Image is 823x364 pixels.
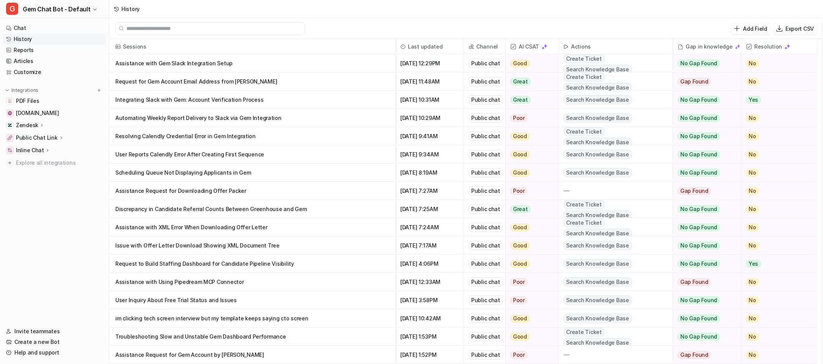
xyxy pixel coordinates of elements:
[678,242,720,249] span: No Gap Found
[746,333,759,340] span: No
[469,186,503,195] div: Public chat
[16,157,103,169] span: Explore all integrations
[399,91,461,109] span: [DATE] 10:31AM
[510,78,530,85] span: Great
[469,259,503,268] div: Public chat
[469,150,503,159] div: Public chat
[3,108,106,118] a: status.gem.com[DOMAIN_NAME]
[3,347,106,358] a: Help and support
[563,211,632,220] span: Search Knowledge Base
[563,277,632,287] span: Search Knowledge Base
[673,291,735,309] button: No Gap Found
[115,54,389,72] p: Assistance with Gem Slack Integration Setup
[3,96,106,106] a: PDF FilesPDF Files
[746,224,759,231] span: No
[673,54,735,72] button: No Gap Found
[741,328,811,346] button: No
[673,200,735,218] button: No Gap Found
[509,39,555,54] span: AI CSAT
[563,328,604,337] span: Create Ticket
[741,273,811,291] button: No
[510,242,530,249] span: Good
[112,39,392,54] span: Sessions
[741,109,811,127] button: No
[746,205,759,213] span: No
[399,273,461,291] span: [DATE] 12:33AM
[399,39,461,54] span: Last updated
[469,277,503,287] div: Public chat
[510,205,530,213] span: Great
[115,164,389,182] p: Scheduling Queue Not Displaying Applicants in Gem
[746,114,759,122] span: No
[510,187,527,195] span: Poor
[506,236,554,255] button: Good
[115,145,389,164] p: User Reports Calendly Error After Creating First Sequence
[741,91,811,109] button: Yes
[744,39,814,54] span: Resolution
[506,328,554,346] button: Good
[673,109,735,127] button: No Gap Found
[510,333,530,340] span: Good
[506,218,554,236] button: Good
[741,164,811,182] button: No
[506,291,554,309] button: Poor
[506,309,554,328] button: Good
[563,95,632,104] span: Search Knowledge Base
[773,23,817,34] button: Export CSV
[467,39,502,54] span: Channel
[506,200,554,218] button: Great
[510,315,530,322] span: Good
[678,351,711,359] span: Gap Found
[746,187,759,195] span: No
[510,278,527,286] span: Poor
[399,54,461,72] span: [DATE] 12:29PM
[741,72,811,91] button: No
[678,151,720,158] span: No Gap Found
[746,296,759,304] span: No
[469,296,503,305] div: Public chat
[673,273,735,291] button: Gap Found
[8,123,12,128] img: Zendesk
[510,169,530,176] span: Good
[741,145,811,164] button: No
[678,315,720,322] span: No Gap Found
[678,187,711,195] span: Gap Found
[16,134,58,142] p: Public Chat Link
[746,169,759,176] span: No
[399,182,461,200] span: [DATE] 7:27AM
[3,326,106,337] a: Invite teammates
[563,65,632,74] span: Search Knowledge Base
[563,241,632,250] span: Search Knowledge Base
[510,60,530,67] span: Good
[563,138,632,147] span: Search Knowledge Base
[563,54,604,63] span: Create Ticket
[399,255,461,273] span: [DATE] 4:06PM
[506,145,554,164] button: Good
[746,260,761,268] span: Yes
[510,224,530,231] span: Good
[746,151,759,158] span: No
[8,99,12,103] img: PDF Files
[510,114,527,122] span: Poor
[115,109,389,127] p: Automating Weekly Report Delivery to Slack via Gem Integration
[563,113,632,123] span: Search Knowledge Base
[563,218,604,227] span: Create Ticket
[506,182,554,200] button: Poor
[399,291,461,309] span: [DATE] 3:58PM
[571,39,591,54] h2: Actions
[673,164,735,182] button: No Gap Found
[563,72,604,82] span: Create Ticket
[5,88,10,93] img: expand menu
[678,78,711,85] span: Gap Found
[16,109,59,117] span: [DOMAIN_NAME]
[563,229,632,238] span: Search Knowledge Base
[469,350,503,359] div: Public chat
[399,109,461,127] span: [DATE] 10:29AM
[678,260,720,268] span: No Gap Found
[563,200,604,209] span: Create Ticket
[563,127,604,136] span: Create Ticket
[678,296,720,304] span: No Gap Found
[678,114,720,122] span: No Gap Found
[399,145,461,164] span: [DATE] 9:34AM
[746,60,759,67] span: No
